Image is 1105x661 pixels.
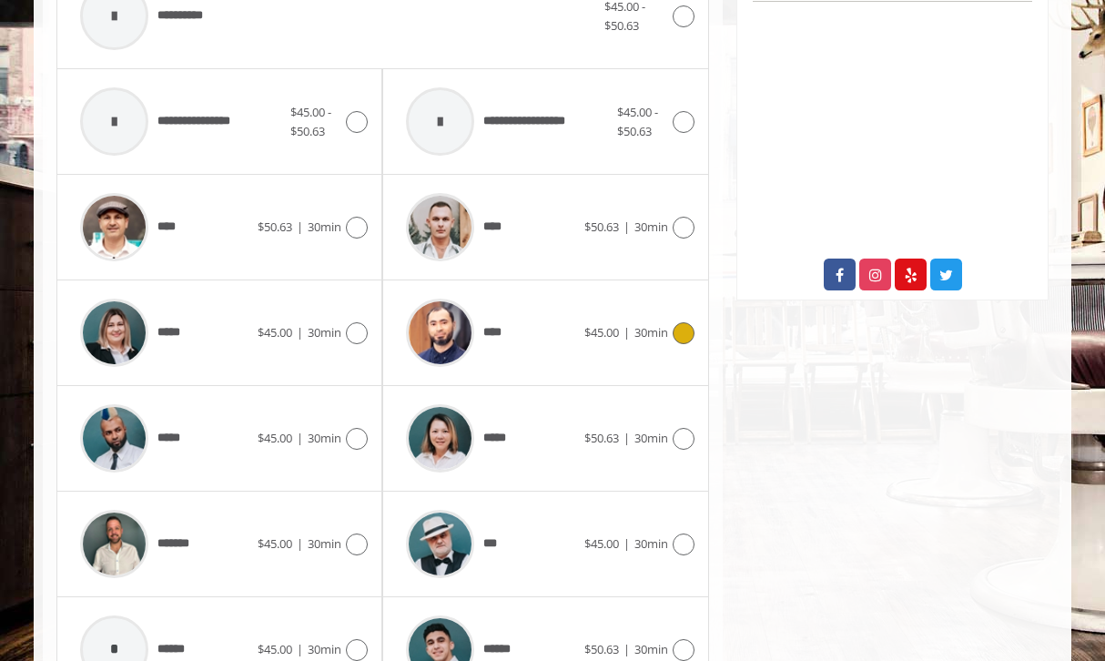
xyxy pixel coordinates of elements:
span: 30min [634,535,668,552]
span: $50.63 [258,219,292,235]
span: | [297,535,303,552]
span: $45.00 - $50.63 [290,104,331,139]
span: | [623,430,630,446]
span: $45.00 [258,430,292,446]
span: | [297,324,303,341]
span: 30min [634,641,668,657]
span: 30min [634,430,668,446]
span: | [297,430,303,446]
span: $45.00 [584,324,619,341]
span: 30min [308,430,341,446]
span: 30min [634,219,668,235]
span: | [623,535,630,552]
span: $45.00 [258,535,292,552]
span: $50.63 [584,430,619,446]
span: $50.63 [584,641,619,657]
span: | [623,641,630,657]
span: | [297,219,303,235]
span: 30min [308,641,341,657]
span: | [623,219,630,235]
span: 30min [634,324,668,341]
span: $45.00 - $50.63 [617,104,658,139]
span: $45.00 [258,324,292,341]
span: | [297,641,303,657]
span: 30min [308,324,341,341]
span: 30min [308,535,341,552]
span: $50.63 [584,219,619,235]
span: | [623,324,630,341]
span: $45.00 [258,641,292,657]
span: 30min [308,219,341,235]
span: $45.00 [584,535,619,552]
